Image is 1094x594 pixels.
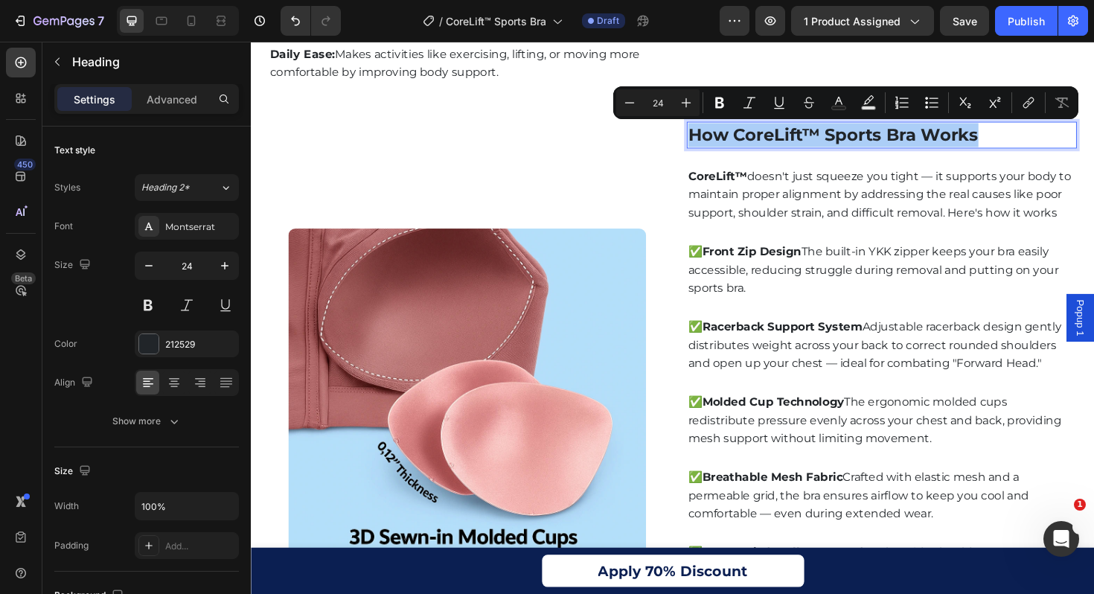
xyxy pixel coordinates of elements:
[11,272,36,284] div: Beta
[597,14,619,28] span: Draft
[165,540,235,553] div: Add...
[54,499,79,513] div: Width
[20,4,430,42] p: Makes activities like exercising, lifting, or moving more comfortable by improving body support.
[54,220,73,233] div: Font
[804,13,901,29] span: 1 product assigned
[463,372,873,430] p: ✅ The ergonomic molded cups redistribute pressure evenly across your chest and back, providing me...
[147,92,197,107] p: Advanced
[54,337,77,351] div: Color
[112,414,182,429] div: Show more
[281,6,341,36] div: Undo/Redo
[165,338,235,351] div: 212529
[1074,499,1086,511] span: 1
[446,13,546,29] span: CoreLift™ Sports Bra
[461,85,874,113] h2: Rich Text Editor. Editing area: main
[251,42,1094,594] iframe: Design area
[135,174,239,201] button: Heading 2*
[791,6,934,36] button: 1 product assigned
[1043,521,1079,557] iframe: Intercom live chat
[308,543,586,578] a: Apply 70% Discount
[54,539,89,552] div: Padding
[54,181,80,194] div: Styles
[97,12,104,30] p: 7
[368,551,526,570] p: Apply 70% Discount
[871,273,886,312] span: Popup 1
[463,531,873,590] p: ✅ The wide shoulder straps provide upper back stabilization while securing the entire bra firmly ...
[20,6,89,20] strong: Daily Ease:
[463,293,873,351] p: ✅ Adjustable racerback design gently distributes weight across your back to correct rounded shoul...
[940,6,989,36] button: Save
[74,92,115,107] p: Settings
[1008,13,1045,29] div: Publish
[478,374,628,389] strong: Molded Cup Technology
[6,6,111,36] button: 7
[14,159,36,170] div: 450
[439,13,443,29] span: /
[463,213,873,271] p: ✅ The built-in YKK zipper keeps your bra easily accessible, reducing struggle during removal and ...
[953,15,977,28] span: Save
[141,181,190,194] span: Heading 2*
[54,462,94,482] div: Size
[995,6,1058,36] button: Publish
[54,144,95,157] div: Text style
[478,295,647,309] strong: Racerback Support System
[463,452,873,510] p: ✅ Crafted with elastic mesh and a permeable grid, the bra ensures airflow to keep you cool and co...
[478,454,627,468] strong: Breathable Mesh Fabric
[463,133,873,191] p: doesn't just squeeze you tight — it supports your body to maintain proper alignment by addressing...
[135,493,238,520] input: Auto
[463,86,873,112] p: How CoreLift™ Sports Bra Works
[478,215,583,229] strong: Front Zip Design
[463,135,525,150] strong: CoreLift™
[39,198,418,577] img: ChatGPT_Image_Aug_25_2025_09_22_07_PM_c5e57f18-c058-4072-a9f4-495214d6a0de.webp
[613,86,1078,119] div: Editor contextual toolbar
[478,534,665,548] strong: Secure Fit for All-Day Comfort
[54,373,96,393] div: Align
[54,255,94,275] div: Size
[165,220,235,234] div: Montserrat
[54,408,239,435] button: Show more
[72,53,233,71] p: Heading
